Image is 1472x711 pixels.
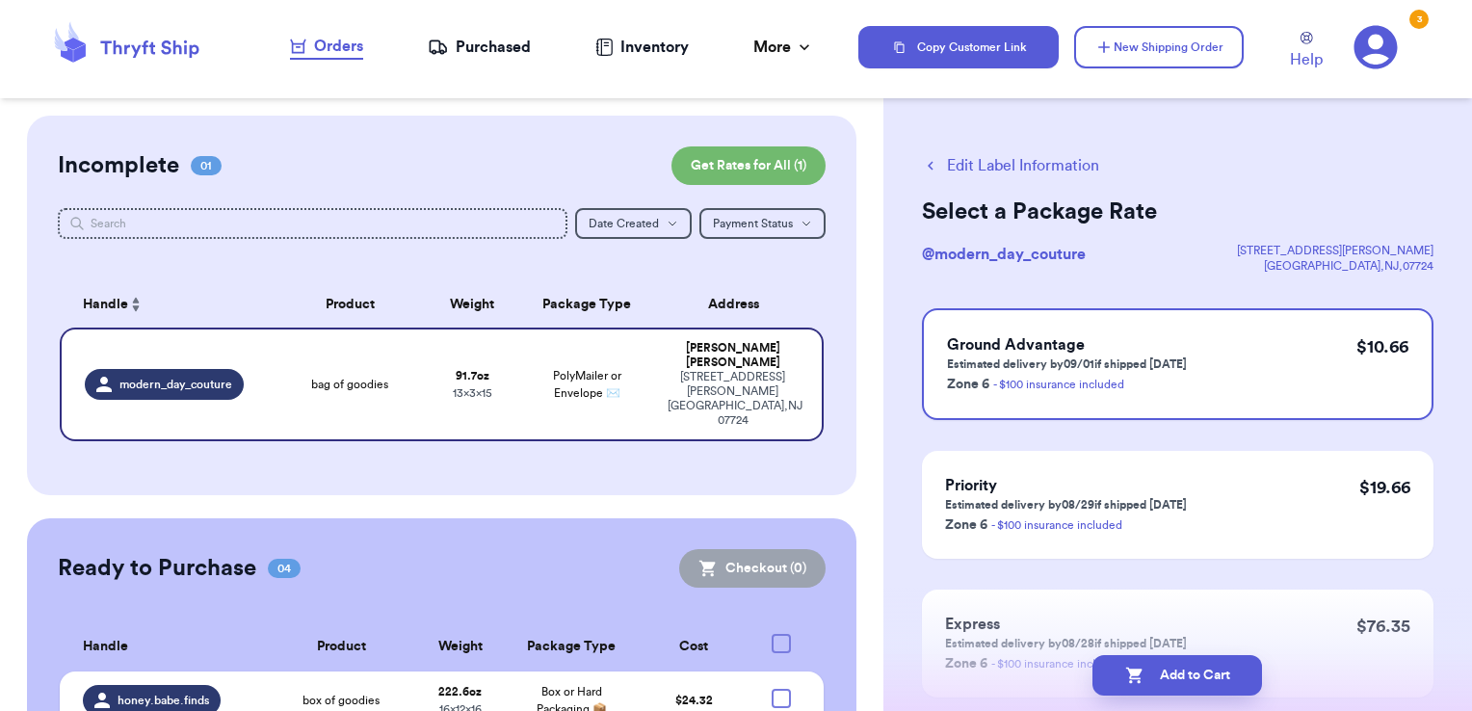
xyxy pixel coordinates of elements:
[1074,26,1244,68] button: New Shipping Order
[993,379,1124,390] a: - $100 insurance included
[1237,243,1433,258] div: [STREET_ADDRESS][PERSON_NAME]
[922,197,1433,227] h2: Select a Package Rate
[922,247,1086,262] span: @ modern_day_couture
[58,208,568,239] input: Search
[58,553,256,584] h2: Ready to Purchase
[302,693,380,708] span: box of goodies
[945,478,997,493] span: Priority
[428,36,531,59] a: Purchased
[267,622,415,671] th: Product
[858,26,1059,68] button: Copy Customer Link
[679,549,826,588] button: Checkout (0)
[311,377,388,392] span: bag of goodies
[753,36,814,59] div: More
[83,637,128,657] span: Handle
[713,218,793,229] span: Payment Status
[83,295,128,315] span: Handle
[518,281,656,328] th: Package Type
[991,519,1122,531] a: - $100 insurance included
[118,693,209,708] span: honey.babe.finds
[947,337,1085,353] span: Ground Advantage
[945,518,987,532] span: Zone 6
[675,695,713,706] span: $ 24.32
[128,293,144,316] button: Sort ascending
[1409,10,1429,29] div: 3
[119,377,232,392] span: modern_day_couture
[191,156,222,175] span: 01
[589,218,659,229] span: Date Created
[268,559,301,578] span: 04
[699,208,826,239] button: Payment Status
[453,387,492,399] span: 13 x 3 x 15
[415,622,504,671] th: Weight
[945,497,1187,513] p: Estimated delivery by 08/29 if shipped [DATE]
[1359,474,1410,501] p: $ 19.66
[947,356,1187,372] p: Estimated delivery by 09/01 if shipped [DATE]
[274,281,427,328] th: Product
[505,622,639,671] th: Package Type
[945,617,1000,632] span: Express
[290,35,363,60] a: Orders
[575,208,692,239] button: Date Created
[668,341,800,370] div: [PERSON_NAME] [PERSON_NAME]
[639,622,750,671] th: Cost
[1290,32,1323,71] a: Help
[438,686,482,698] strong: 222.6 oz
[1356,333,1408,360] p: $ 10.66
[1354,25,1398,69] a: 3
[595,36,689,59] a: Inventory
[947,378,989,391] span: Zone 6
[656,281,825,328] th: Address
[671,146,826,185] button: Get Rates for All (1)
[553,370,621,399] span: PolyMailer or Envelope ✉️
[1237,258,1433,274] div: [GEOGRAPHIC_DATA] , NJ , 07724
[668,370,800,428] div: [STREET_ADDRESS][PERSON_NAME] [GEOGRAPHIC_DATA] , NJ 07724
[427,281,518,328] th: Weight
[290,35,363,58] div: Orders
[58,150,179,181] h2: Incomplete
[456,370,489,382] strong: 91.7 oz
[922,154,1099,177] button: Edit Label Information
[1290,48,1323,71] span: Help
[1092,655,1262,696] button: Add to Cart
[945,636,1187,651] p: Estimated delivery by 08/28 if shipped [DATE]
[1356,613,1410,640] p: $ 76.35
